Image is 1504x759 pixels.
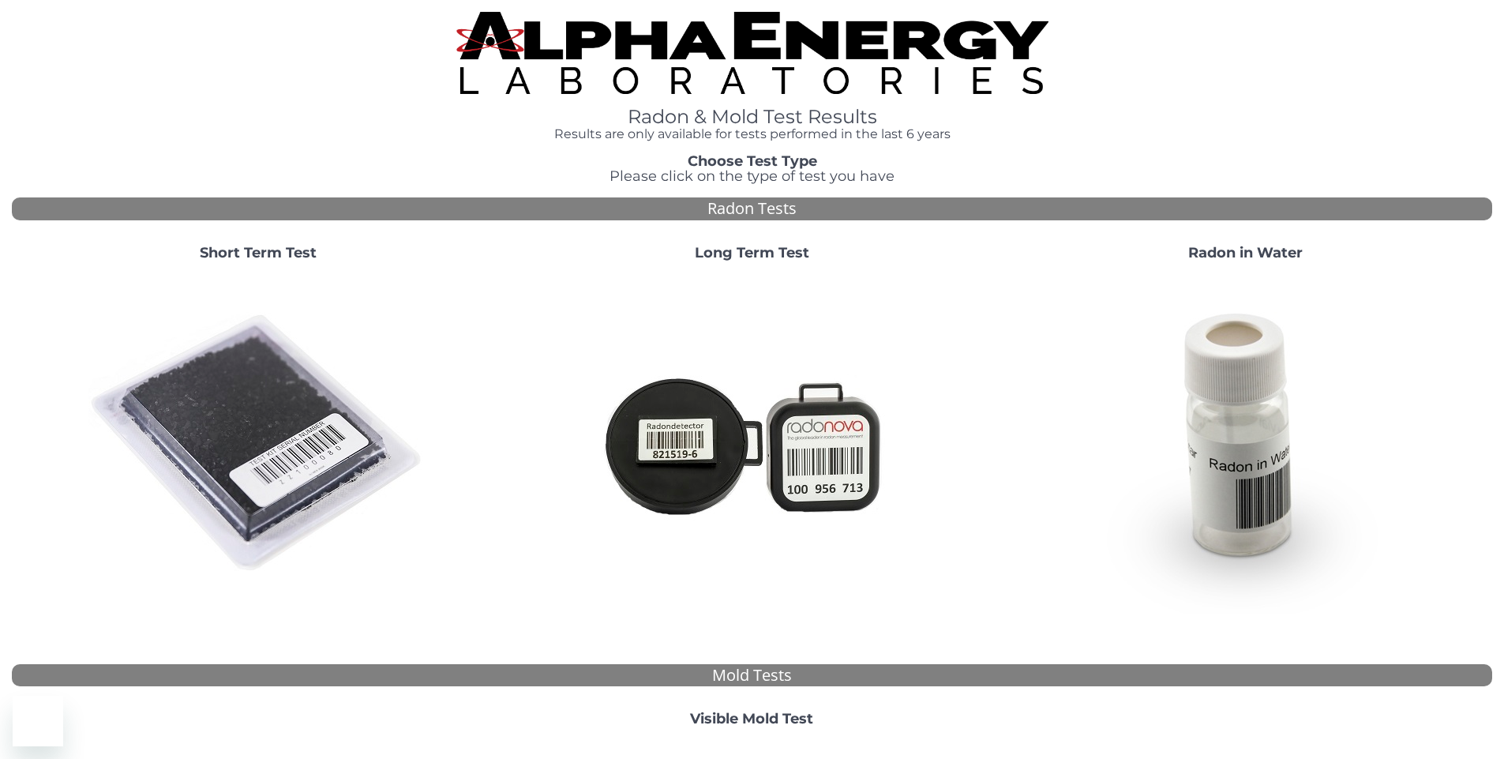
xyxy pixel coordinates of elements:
[582,274,921,614] img: Radtrak2vsRadtrak3.jpg
[1188,244,1303,261] strong: Radon in Water
[456,107,1048,127] h1: Radon & Mold Test Results
[12,197,1492,220] div: Radon Tests
[456,12,1048,94] img: TightCrop.jpg
[690,710,813,727] strong: Visible Mold Test
[200,244,317,261] strong: Short Term Test
[12,664,1492,687] div: Mold Tests
[688,152,817,170] strong: Choose Test Type
[13,696,63,746] iframe: Button to launch messaging window
[1075,274,1415,614] img: RadoninWater.jpg
[609,167,895,185] span: Please click on the type of test you have
[88,274,428,614] img: ShortTerm.jpg
[695,244,809,261] strong: Long Term Test
[456,127,1048,141] h4: Results are only available for tests performed in the last 6 years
